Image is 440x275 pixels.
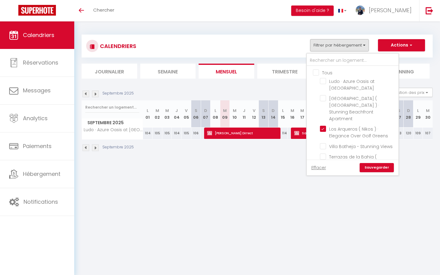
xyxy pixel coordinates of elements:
[24,198,58,206] span: Notifications
[262,108,265,113] abbr: S
[207,127,279,139] span: [PERSON_NAME] Dirrect
[257,64,313,79] li: Trimestre
[195,108,197,113] abbr: S
[23,170,61,178] span: Hébergement
[278,128,288,139] div: 114
[191,128,201,139] div: 106
[23,87,51,94] span: Messages
[147,108,148,113] abbr: L
[240,100,249,128] th: 11
[82,64,137,79] li: Journalier
[407,108,410,113] abbr: D
[185,108,188,113] abbr: V
[162,100,172,128] th: 03
[23,114,48,122] span: Analytics
[152,128,162,139] div: 105
[413,128,423,139] div: 109
[211,100,220,128] th: 08
[417,108,419,113] abbr: L
[249,100,259,128] th: 12
[426,108,430,113] abbr: M
[98,39,136,53] h3: CALENDRIERS
[329,78,375,91] span: Ludo · Azure Oasis at [GEOGRAPHIC_DATA]
[5,2,23,21] button: Ouvrir le widget de chat LiveChat
[413,100,423,128] th: 29
[278,100,288,128] th: 15
[18,5,56,16] img: Super Booking
[143,100,153,128] th: 01
[307,55,398,66] input: Rechercher un logement...
[85,102,139,113] input: Rechercher un logement...
[102,91,134,96] p: Septembre 2025
[215,108,216,113] abbr: L
[297,100,307,128] th: 17
[268,100,278,128] th: 14
[223,108,227,113] abbr: M
[82,118,143,127] span: Septembre 2025
[300,108,304,113] abbr: M
[220,100,230,128] th: 09
[272,108,275,113] abbr: D
[243,108,245,113] abbr: J
[253,108,255,113] abbr: V
[426,7,433,14] img: logout
[294,127,386,139] span: Sandy Direct
[356,6,365,15] img: ...
[230,100,240,128] th: 10
[23,142,52,150] span: Paiements
[175,108,178,113] abbr: J
[83,128,144,132] span: Ludo · Azure Oasis at [GEOGRAPHIC_DATA]
[369,6,412,14] span: [PERSON_NAME]
[360,163,394,172] a: Sauvegarder
[172,100,182,128] th: 04
[423,100,433,128] th: 30
[102,144,134,150] p: Septembre 2025
[329,126,388,139] span: Los Arqueros ( Nikos ) · Elegance Over Golf Greens
[165,108,169,113] abbr: M
[423,128,433,139] div: 107
[310,39,369,51] button: Filtrer par hébergement
[404,128,413,139] div: 120
[387,88,433,97] button: Gestion des prix
[233,108,237,113] abbr: M
[162,128,172,139] div: 105
[199,64,254,79] li: Mensuel
[311,164,326,171] a: Effacer
[404,100,413,128] th: 28
[23,31,54,39] span: Calendriers
[152,100,162,128] th: 02
[182,100,191,128] th: 05
[291,6,334,16] button: Besoin d'aide ?
[374,64,430,79] li: Planning
[93,7,114,13] span: Chercher
[204,108,207,113] abbr: D
[201,100,211,128] th: 07
[191,100,201,128] th: 06
[306,53,399,176] div: Filtrer par hébergement
[172,128,182,139] div: 104
[378,39,425,51] button: Actions
[143,128,153,139] div: 104
[282,108,284,113] abbr: L
[182,128,191,139] div: 105
[291,108,294,113] abbr: M
[288,100,298,128] th: 16
[259,100,269,128] th: 13
[156,108,159,113] abbr: M
[329,95,379,122] span: [GEOGRAPHIC_DATA] ( [GEOGRAPHIC_DATA] ) · Stunning Beachfront Apartment
[140,64,196,79] li: Semaine
[23,59,58,66] span: Réservations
